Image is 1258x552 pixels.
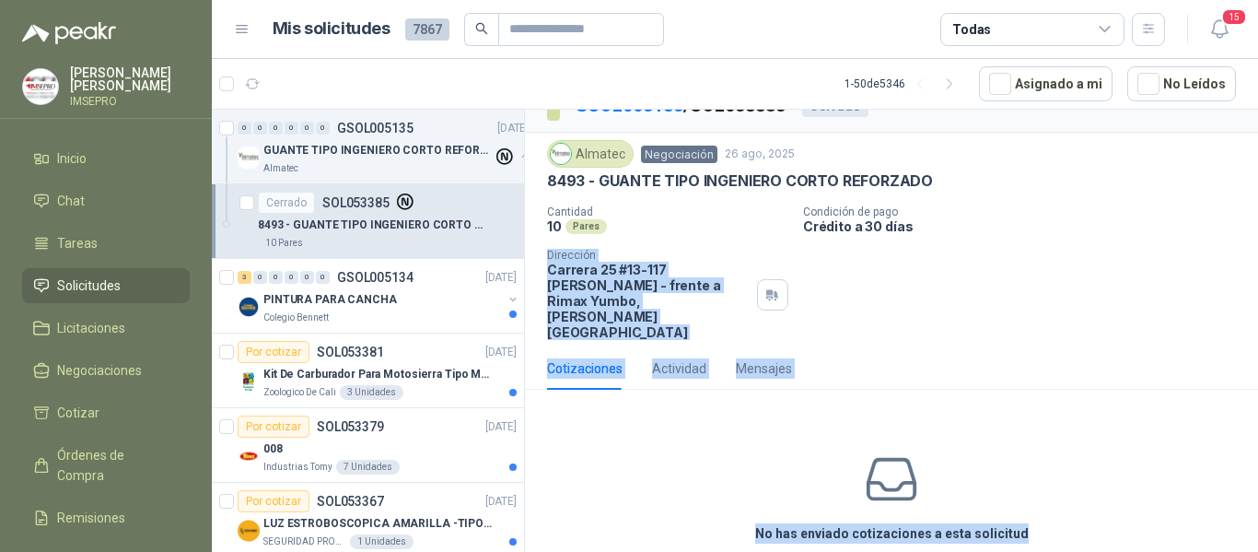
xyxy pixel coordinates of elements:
span: Negociación [641,146,717,163]
div: 0 [316,271,330,284]
p: [PERSON_NAME] [PERSON_NAME] [70,66,190,92]
div: 0 [253,271,267,284]
div: 0 [269,271,283,284]
p: Carrera 25 #13-117 [PERSON_NAME] - frente a Rimax Yumbo , [PERSON_NAME][GEOGRAPHIC_DATA] [547,262,750,340]
p: PINTURA PARA CANCHA [263,291,397,309]
p: [DATE] [497,120,529,137]
div: 0 [300,122,314,135]
div: Pares [565,219,607,234]
p: GSOL005135 [337,122,414,135]
p: Kit De Carburador Para Motosierra Tipo M250 - Zama [263,366,493,383]
p: [DATE] [485,418,517,436]
img: Company Logo [551,144,571,164]
p: 8493 - GUANTE TIPO INGENIERO CORTO REFORZADO [258,217,487,234]
span: Solicitudes [57,276,121,296]
span: Órdenes de Compra [57,445,172,486]
div: 0 [316,122,330,135]
div: Todas [952,19,991,40]
button: No Leídos [1127,66,1236,101]
p: 8493 - GUANTE TIPO INGENIERO CORTO REFORZADO [547,171,933,191]
p: [DATE] [485,493,517,511]
img: Company Logo [238,147,260,169]
a: Negociaciones [22,353,190,388]
p: IMSEPRO [70,96,190,107]
button: 15 [1203,13,1236,46]
p: Dirección [547,249,750,262]
span: search [475,22,488,35]
img: Company Logo [238,296,260,318]
img: Logo peakr [22,22,116,44]
p: SOL053381 [317,346,384,358]
div: 3 Unidades [340,385,403,400]
div: 0 [285,271,298,284]
p: Colegio Bennett [263,311,329,325]
a: Por cotizarSOL053379[DATE] Company Logo008Industrias Tomy7 Unidades [212,408,524,483]
div: 10 Pares [258,236,310,251]
p: 10 [547,218,562,234]
h1: Mis solicitudes [273,16,390,42]
p: Condición de pago [803,206,1251,218]
p: Cantidad [547,206,788,218]
div: 0 [238,122,251,135]
div: 1 Unidades [350,534,414,549]
p: 008 [263,440,283,458]
p: Industrias Tomy [263,460,332,475]
a: 3 0 0 0 0 0 GSOL005134[DATE] Company LogoPINTURA PARA CANCHAColegio Bennett [238,266,520,325]
p: [DATE] [485,344,517,361]
span: Inicio [57,148,87,169]
img: Company Logo [23,69,58,104]
p: SEGURIDAD PROVISER LTDA [263,534,346,549]
a: Negociación [641,147,717,161]
a: Cotizar [22,395,190,430]
a: Por cotizarSOL053381[DATE] Company LogoKit De Carburador Para Motosierra Tipo M250 - ZamaZoologic... [212,334,524,408]
span: Negociaciones [57,360,142,381]
p: GSOL005134 [337,271,414,284]
p: SOL053367 [317,495,384,508]
a: Licitaciones [22,311,190,346]
p: Almatec [263,161,298,176]
p: SOL053385 [322,196,390,209]
p: 26 ago, 2025 [725,146,795,163]
div: Mensajes [736,358,792,379]
p: [DATE] [485,269,517,287]
div: 0 [269,122,283,135]
a: CerradoSOL0533858493 - GUANTE TIPO INGENIERO CORTO REFORZADO10 Pares [212,184,524,259]
a: Tareas [22,226,190,261]
span: 15 [1221,8,1247,26]
span: Licitaciones [57,318,125,338]
img: Company Logo [238,520,260,542]
div: Por cotizar [238,416,309,438]
a: Remisiones [22,500,190,535]
div: Por cotizar [238,341,309,363]
a: Órdenes de Compra [22,438,190,493]
a: Solicitudes [22,268,190,303]
p: Zoologico De Cali [263,385,336,400]
span: Remisiones [57,508,125,528]
a: Chat [22,183,190,218]
p: GUANTE TIPO INGENIERO CORTO REFORZADO [263,142,493,159]
div: 7 Unidades [336,460,400,475]
div: 0 [253,122,267,135]
div: Actividad [652,358,706,379]
a: Inicio [22,141,190,176]
span: Chat [57,191,85,211]
img: Company Logo [238,370,260,393]
div: Almatec [547,140,634,168]
div: 0 [300,271,314,284]
img: Company Logo [238,445,260,467]
p: LUZ ESTROBOSCOPICA AMARILLA -TIPO BALA [263,515,493,533]
div: Cerrado [258,192,315,214]
span: Cotizar [57,403,99,423]
p: Crédito a 30 días [803,218,1251,234]
div: 3 [238,271,251,284]
div: 0 [285,122,298,135]
h3: No has enviado cotizaciones a esta solicitud [755,523,1029,544]
a: 0 0 0 0 0 0 GSOL005135[DATE] Company LogoGUANTE TIPO INGENIERO CORTO REFORZADOAlmatec [238,117,532,176]
div: 1 - 50 de 5346 [844,69,964,99]
span: 7867 [405,18,449,41]
div: Cotizaciones [547,358,623,379]
p: SOL053379 [317,420,384,433]
span: Tareas [57,233,98,253]
button: Asignado a mi [979,66,1112,101]
div: Por cotizar [238,490,309,512]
